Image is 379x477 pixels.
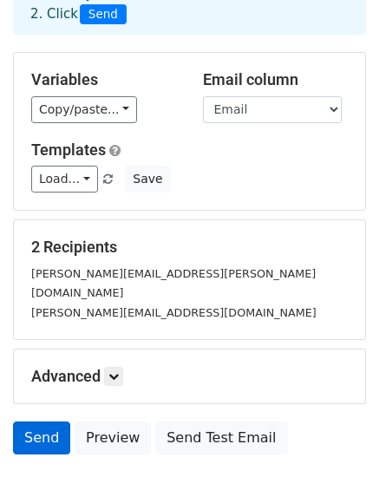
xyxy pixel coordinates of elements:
[155,421,287,454] a: Send Test Email
[75,421,151,454] a: Preview
[31,267,316,300] small: [PERSON_NAME][EMAIL_ADDRESS][PERSON_NAME][DOMAIN_NAME]
[80,4,127,25] span: Send
[31,306,317,319] small: [PERSON_NAME][EMAIL_ADDRESS][DOMAIN_NAME]
[31,238,348,257] h5: 2 Recipients
[31,96,137,123] a: Copy/paste...
[31,367,348,386] h5: Advanced
[13,421,70,454] a: Send
[125,166,170,193] button: Save
[31,70,177,89] h5: Variables
[203,70,349,89] h5: Email column
[31,140,106,159] a: Templates
[31,166,98,193] a: Load...
[292,394,379,477] iframe: Chat Widget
